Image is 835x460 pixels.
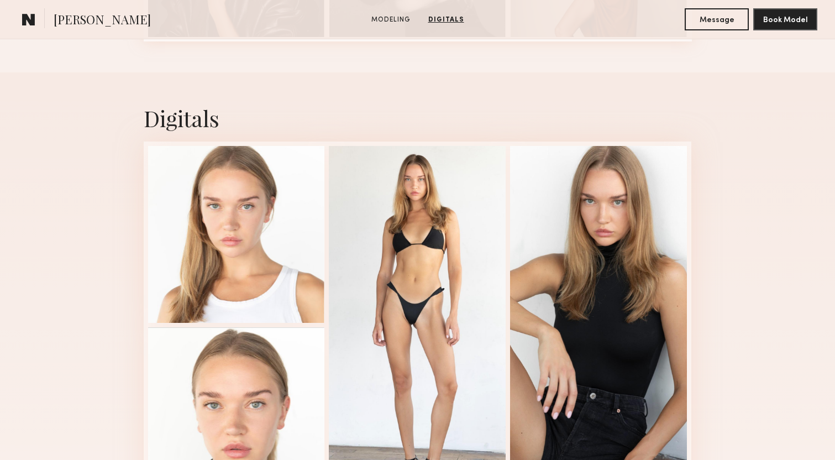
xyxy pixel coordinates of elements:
[367,15,415,25] a: Modeling
[144,103,692,133] div: Digitals
[753,8,817,30] button: Book Model
[54,11,151,30] span: [PERSON_NAME]
[424,15,469,25] a: Digitals
[753,14,817,24] a: Book Model
[685,8,749,30] button: Message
